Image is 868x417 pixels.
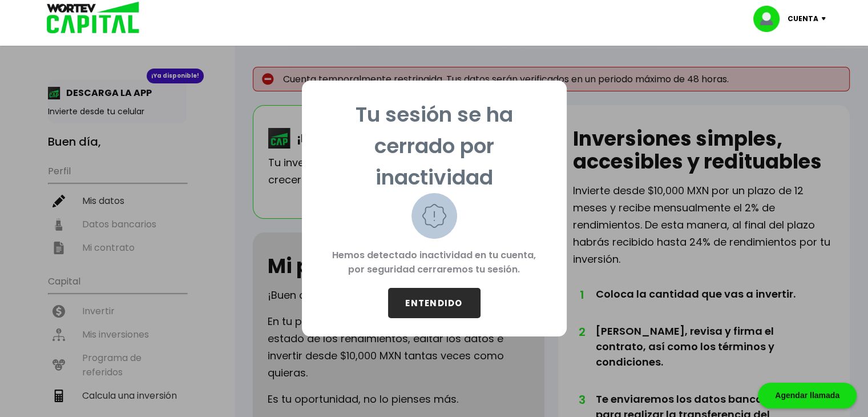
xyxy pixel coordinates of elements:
[818,17,834,21] img: icon-down
[753,6,788,32] img: profile-image
[320,99,548,193] p: Tu sesión se ha cerrado por inactividad
[758,383,857,408] div: Agendar llamada
[788,10,818,27] p: Cuenta
[411,193,457,239] img: warning
[388,288,481,318] button: ENTENDIDO
[320,239,548,288] p: Hemos detectado inactividad en tu cuenta, por seguridad cerraremos tu sesión.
